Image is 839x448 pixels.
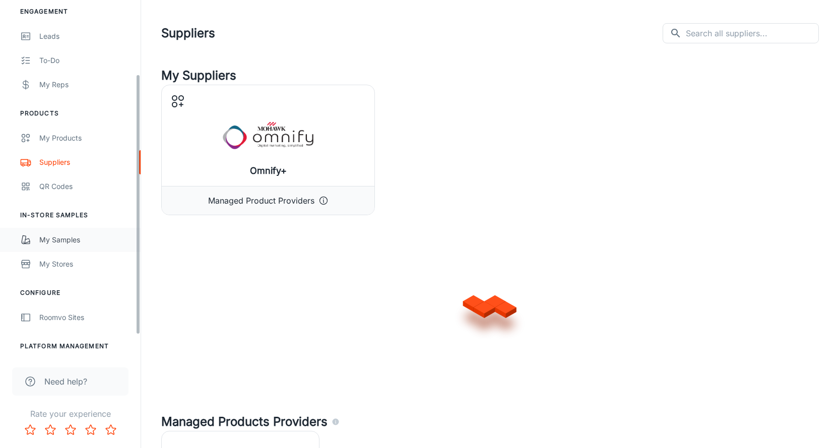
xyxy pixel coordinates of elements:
p: Managed Product Providers [208,195,314,207]
div: Roomvo Sites [39,312,131,323]
div: QR Codes [39,181,131,192]
div: My Reps [39,79,131,90]
div: Suppliers [39,157,131,168]
button: Rate 4 star [81,420,101,440]
button: Rate 3 star [60,420,81,440]
p: Rate your experience [8,408,133,420]
span: Need help? [44,375,87,388]
div: My Products [39,133,131,144]
div: To-do [39,55,131,66]
h1: Suppliers [161,24,215,42]
h4: Managed Products Providers [161,413,819,431]
h4: My Suppliers [161,67,819,85]
h6: Omnify+ [250,164,287,178]
button: Rate 5 star [101,420,121,440]
div: Agencies and suppliers who work with us to automatically identify the specific products you carry [332,413,340,431]
button: Rate 2 star [40,420,60,440]
button: Rate 1 star [20,420,40,440]
div: My Samples [39,234,131,245]
div: Leads [39,31,131,42]
img: Omnify+ [223,115,313,156]
div: My Stores [39,259,131,270]
input: Search all suppliers... [686,23,819,43]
